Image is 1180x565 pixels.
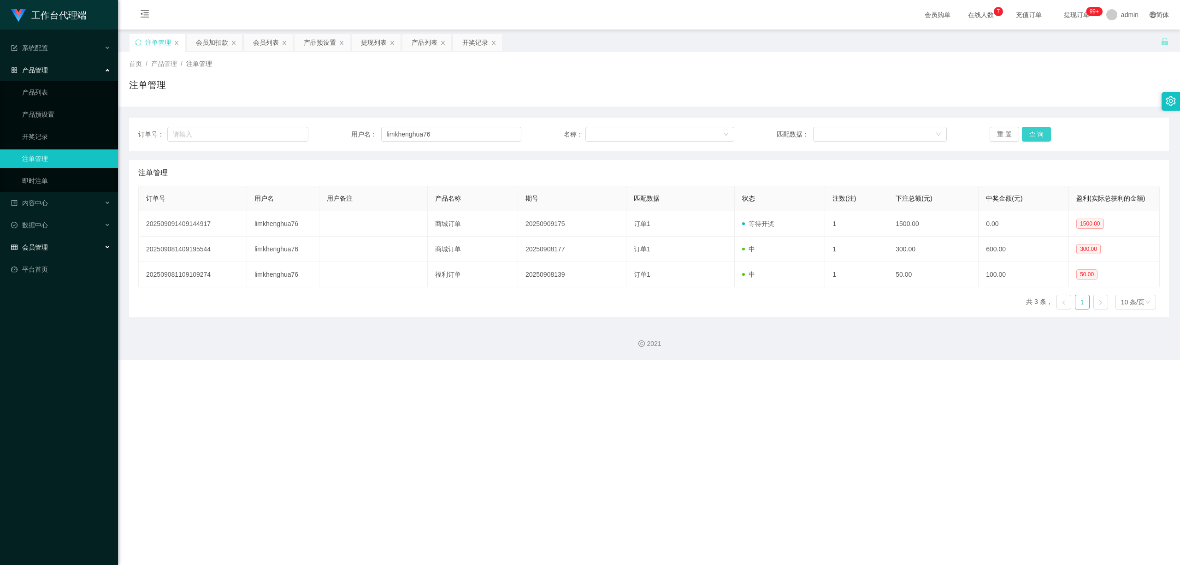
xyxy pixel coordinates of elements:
[1150,12,1156,18] i: 图标: global
[634,195,660,202] span: 匹配数据
[742,271,755,278] span: 中
[1145,299,1150,306] i: 图标: down
[146,195,165,202] span: 订单号
[1026,295,1053,309] li: 共 3 条，
[247,211,319,237] td: limkhenghua76
[351,130,381,139] span: 用户名：
[1121,295,1145,309] div: 10 条/页
[825,237,888,262] td: 1
[11,67,18,73] i: 图标: appstore-o
[196,34,228,51] div: 会员加扣款
[491,40,496,46] i: 图标: close
[723,131,729,138] i: 图标: down
[22,172,111,190] a: 即时注单
[11,244,48,251] span: 会员管理
[440,40,446,46] i: 图标: close
[1061,300,1067,305] i: 图标: left
[825,211,888,237] td: 1
[742,195,755,202] span: 状态
[11,9,26,22] img: logo.9652507e.png
[247,262,319,287] td: limkhenghua76
[888,211,979,237] td: 1500.00
[896,195,932,202] span: 下注总额(元)
[1166,96,1176,106] i: 图标: setting
[174,40,179,46] i: 图标: close
[638,340,645,347] i: 图标: copyright
[1059,12,1094,18] span: 提现订单
[145,34,171,51] div: 注单管理
[327,195,353,202] span: 用户备注
[139,262,247,287] td: 202509081109109274
[1098,300,1103,305] i: 图标: right
[129,0,160,30] i: 图标: menu-fold
[986,195,1022,202] span: 中奖金额(元)
[1075,295,1090,309] li: 1
[247,237,319,262] td: limkhenghua76
[634,220,650,227] span: 订单1
[151,60,177,67] span: 产品管理
[139,211,247,237] td: 202509091409144917
[990,127,1019,142] button: 重 置
[138,130,167,139] span: 订单号：
[564,130,585,139] span: 名称：
[979,262,1069,287] td: 100.00
[428,211,518,237] td: 商城订单
[22,127,111,146] a: 开奖记录
[994,7,1003,16] sup: 7
[11,44,48,52] span: 系统配置
[936,131,941,138] i: 图标: down
[11,45,18,51] i: 图标: form
[129,78,166,92] h1: 注单管理
[138,167,168,178] span: 注单管理
[428,262,518,287] td: 福利订单
[518,237,626,262] td: 20250908177
[389,40,395,46] i: 图标: close
[518,262,626,287] td: 20250908139
[1093,295,1108,309] li: 下一页
[1022,127,1051,142] button: 查 询
[963,12,998,18] span: 在线人数
[1161,37,1169,46] i: 图标: unlock
[139,237,247,262] td: 202509081409195544
[634,271,650,278] span: 订单1
[1056,295,1071,309] li: 上一页
[361,34,387,51] div: 提现列表
[979,211,1069,237] td: 0.00
[11,260,111,279] a: 图标: dashboard平台首页
[231,40,236,46] i: 图标: close
[22,105,111,124] a: 产品预设置
[1076,219,1103,229] span: 1500.00
[11,66,48,74] span: 产品管理
[1075,295,1089,309] a: 1
[525,195,538,202] span: 期号
[11,222,18,228] i: 图标: check-circle-o
[742,245,755,253] span: 中
[518,211,626,237] td: 20250909175
[11,199,48,207] span: 内容中心
[979,237,1069,262] td: 600.00
[254,195,274,202] span: 用户名
[1076,244,1101,254] span: 300.00
[11,11,87,18] a: 工作台代理端
[1011,12,1046,18] span: 充值订单
[1076,195,1145,202] span: 盈利(实际总获利的金额)
[777,130,813,139] span: 匹配数据：
[22,149,111,168] a: 注单管理
[186,60,212,67] span: 注单管理
[428,237,518,262] td: 商城订单
[31,0,87,30] h1: 工作台代理端
[181,60,183,67] span: /
[11,200,18,206] i: 图标: profile
[412,34,437,51] div: 产品列表
[1086,7,1103,16] sup: 1125
[435,195,461,202] span: 产品名称
[11,244,18,250] i: 图标: table
[253,34,279,51] div: 会员列表
[462,34,488,51] div: 开奖记录
[832,195,856,202] span: 注数(注)
[888,262,979,287] td: 50.00
[129,60,142,67] span: 首页
[339,40,344,46] i: 图标: close
[634,245,650,253] span: 订单1
[825,262,888,287] td: 1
